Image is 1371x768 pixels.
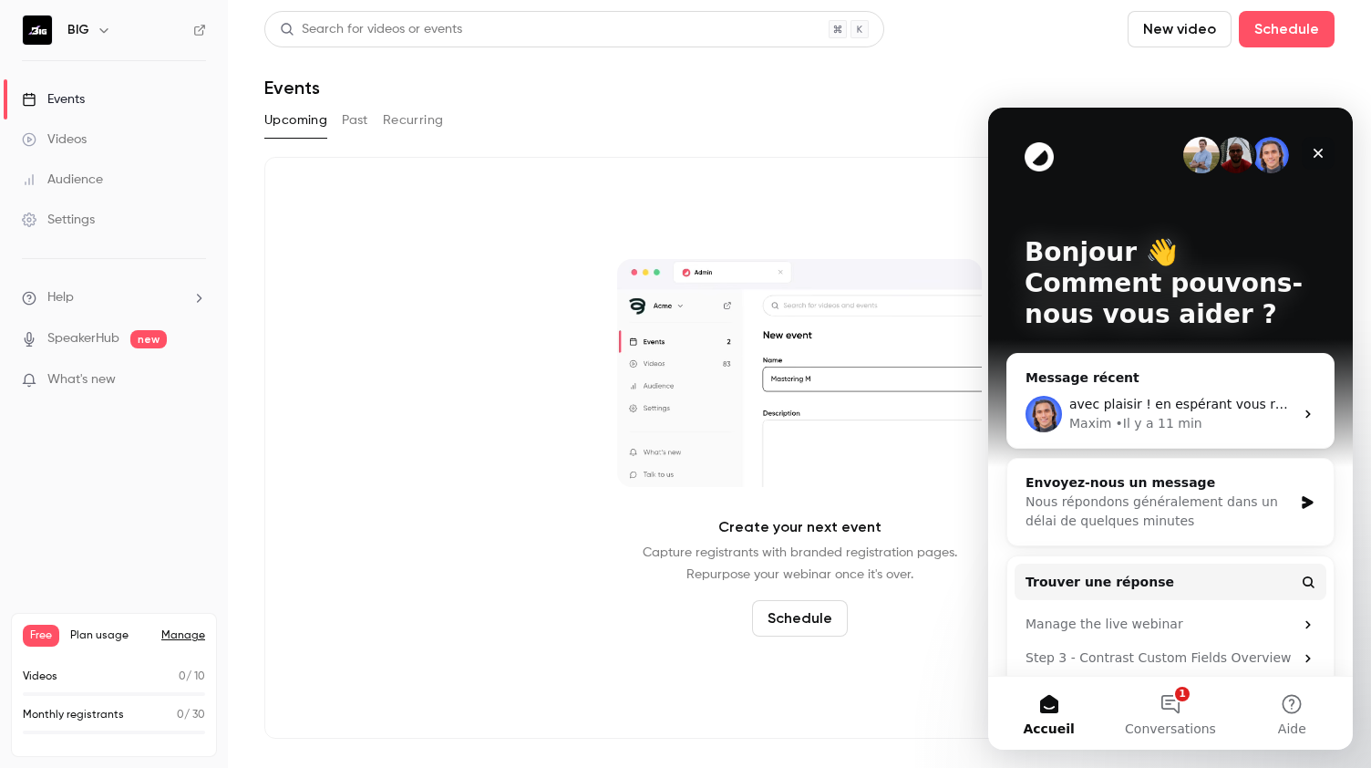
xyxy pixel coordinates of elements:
div: Envoyez-nous un messageNous répondons généralement dans un délai de quelques minutes [18,350,346,439]
div: • Il y a 11 min [127,306,213,326]
li: help-dropdown-opener [22,288,206,307]
p: Monthly registrants [23,707,124,723]
div: Audience [22,171,103,189]
span: Free [23,625,59,647]
button: Past [342,106,368,135]
div: Step 3 - Contrast Custom Fields Overview [26,534,338,567]
div: Maxim [81,306,123,326]
p: / 30 [177,707,205,723]
span: Plan usage [70,628,150,643]
iframe: Noticeable Trigger [184,372,206,389]
div: Videos [22,130,87,149]
span: What's new [47,370,116,389]
p: Videos [23,669,57,685]
div: Envoyez-nous un message [37,366,304,385]
p: Create your next event [718,516,881,538]
button: New video [1128,11,1232,47]
div: Nous répondons généralement dans un délai de quelques minutes [37,385,304,423]
button: Conversations [121,569,242,642]
span: Accueil [35,615,87,628]
div: Manage the live webinar [37,507,305,526]
button: Schedule [1239,11,1335,47]
button: Schedule [752,600,848,637]
span: new [130,330,167,348]
div: Step 3 - Contrast Custom Fields Overview [37,541,305,560]
button: Recurring [383,106,444,135]
img: BIG [23,16,52,45]
button: Upcoming [264,106,327,135]
div: Fermer [314,29,346,62]
p: Capture registrants with branded registration pages. Repurpose your webinar once it's over. [643,542,957,586]
iframe: Intercom live chat [988,108,1353,750]
span: Trouver une réponse [37,465,186,484]
p: / 10 [179,669,205,685]
div: Events [22,90,85,109]
span: 0 [179,671,186,682]
h1: Events [264,77,320,99]
a: SpeakerHub [47,329,119,348]
button: Aide [243,569,365,642]
span: avec plaisir ! en espérant vous revoir sur la plateforme bientôt ;~) [81,289,506,304]
div: Settings [22,211,95,229]
span: Conversations [137,615,228,628]
div: Manage the live webinar [26,500,338,534]
a: Manage [161,628,205,643]
div: Search for videos or events [280,20,462,39]
span: 0 [177,710,184,721]
h6: BIG [67,21,89,39]
span: Aide [290,615,318,628]
button: Trouver une réponse [26,456,338,493]
span: Help [47,288,74,307]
